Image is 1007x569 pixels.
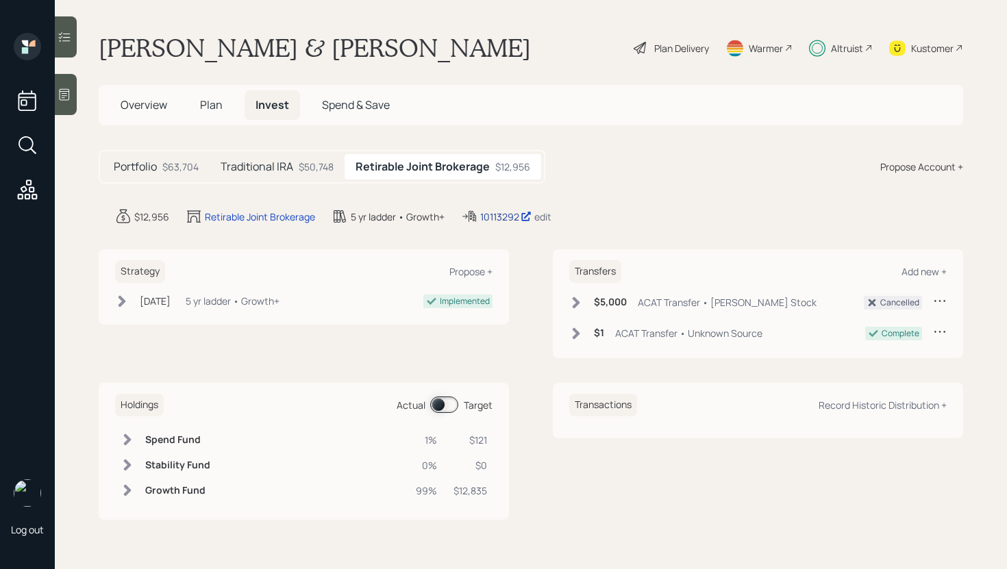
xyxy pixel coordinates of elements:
div: Add new + [902,265,947,278]
div: Propose + [449,265,493,278]
h1: [PERSON_NAME] & [PERSON_NAME] [99,33,531,63]
span: Invest [256,97,289,112]
div: edit [534,210,551,223]
div: 10113292 [480,210,532,224]
div: Target [464,398,493,412]
div: Warmer [749,41,783,55]
div: [DATE] [140,294,171,308]
h6: Strategy [115,260,165,283]
div: $12,835 [453,483,487,498]
div: Implemented [440,295,490,307]
div: Plan Delivery [654,41,709,55]
div: Actual [397,398,425,412]
div: Record Historic Distribution + [819,399,947,412]
div: 1% [416,433,437,447]
h5: Portfolio [114,160,157,173]
h6: Transfers [569,260,621,283]
span: Spend & Save [322,97,390,112]
div: $12,956 [134,210,169,224]
div: Kustomer [911,41,954,55]
h6: $5,000 [594,296,627,308]
h5: Traditional IRA [221,160,293,173]
h6: Spend Fund [145,434,210,446]
div: Altruist [831,41,863,55]
div: ACAT Transfer • [PERSON_NAME] Stock [638,295,817,309]
div: Log out [11,523,44,536]
div: ACAT Transfer • Unknown Source [615,326,762,340]
div: Propose Account + [880,160,963,174]
div: $12,956 [495,160,530,174]
h5: Retirable Joint Brokerage [356,160,490,173]
div: 99% [416,483,437,498]
h6: $1 [594,327,604,339]
div: $0 [453,458,487,472]
div: 5 yr ladder • Growth+ [351,210,445,224]
div: Retirable Joint Brokerage [205,210,315,224]
div: $50,748 [299,160,334,174]
div: 0% [416,458,437,472]
img: retirable_logo.png [14,479,41,507]
h6: Growth Fund [145,485,210,496]
span: Overview [121,97,167,112]
span: Plan [200,97,223,112]
div: $63,704 [162,160,199,174]
div: $121 [453,433,487,447]
div: Cancelled [880,296,919,309]
h6: Transactions [569,394,637,416]
h6: Holdings [115,394,164,416]
h6: Stability Fund [145,459,210,471]
div: Complete [882,327,919,340]
div: 5 yr ladder • Growth+ [186,294,279,308]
